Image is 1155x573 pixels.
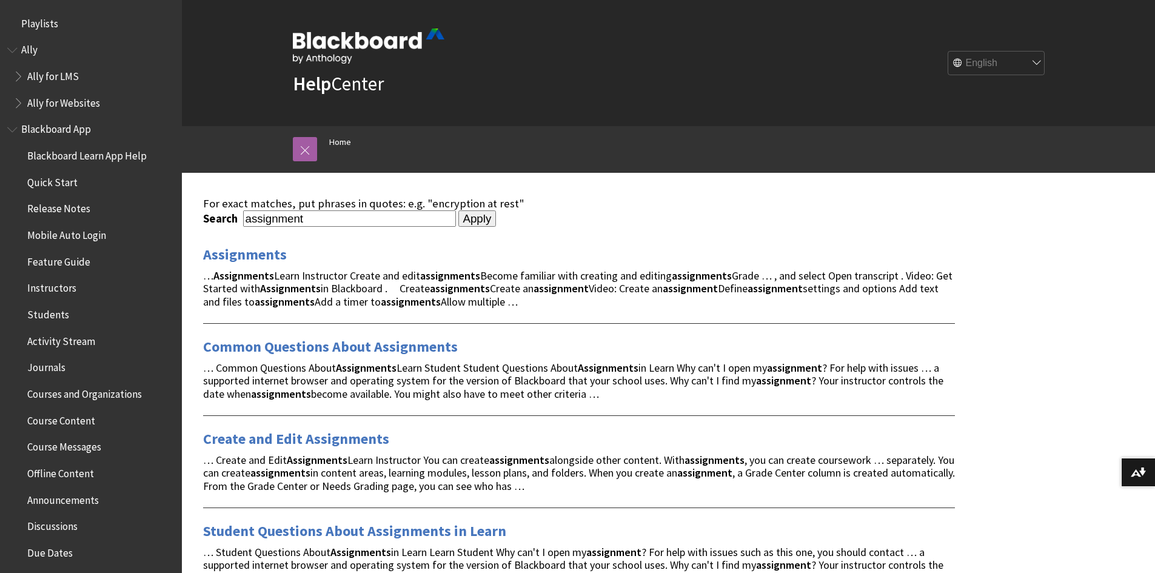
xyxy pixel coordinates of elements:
[677,466,732,480] strong: assignment
[203,212,241,226] label: Search
[27,437,101,454] span: Course Messages
[27,172,78,189] span: Quick Start
[203,337,458,357] a: Common Questions About Assignments
[685,453,745,467] strong: assignments
[203,197,955,210] div: For exact matches, put phrases in quotes: e.g. "encryption at rest"
[7,40,175,113] nav: Book outline for Anthology Ally Help
[381,295,441,309] strong: assignments
[27,199,90,215] span: Release Notes
[21,13,58,30] span: Playlists
[293,72,384,96] a: HelpCenter
[27,66,79,82] span: Ally for LMS
[251,387,311,401] strong: assignments
[213,269,274,283] strong: Assignments
[203,269,952,309] span: … Learn Instructor Create and edit Become familiar with creating and editing Grade … , and select...
[260,281,321,295] strong: Assignments
[748,281,803,295] strong: assignment
[203,429,389,449] a: Create and Edit Assignments
[489,453,549,467] strong: assignments
[27,278,76,295] span: Instructors
[27,252,90,268] span: Feature Guide
[7,13,175,34] nav: Book outline for Playlists
[663,281,718,295] strong: assignment
[27,410,95,427] span: Course Content
[534,281,589,295] strong: assignment
[27,225,106,241] span: Mobile Auto Login
[586,545,641,559] strong: assignment
[293,72,331,96] strong: Help
[21,119,91,136] span: Blackboard App
[948,52,1045,76] select: Site Language Selector
[27,543,73,559] span: Due Dates
[27,93,100,109] span: Ally for Websites
[329,135,351,150] a: Home
[767,361,822,375] strong: assignment
[287,453,347,467] strong: Assignments
[27,304,69,321] span: Students
[420,269,480,283] strong: assignments
[27,516,78,532] span: Discussions
[203,453,955,494] span: … Create and Edit Learn Instructor You can create alongside other content. With , you can create ...
[336,361,397,375] strong: Assignments
[458,210,497,227] input: Apply
[27,463,94,480] span: Offline Content
[250,466,310,480] strong: assignments
[293,28,444,64] img: Blackboard by Anthology
[203,361,943,401] span: … Common Questions About Learn Student Student Questions About in Learn Why can't I open my ? For...
[27,331,95,347] span: Activity Stream
[27,358,65,374] span: Journals
[21,40,38,56] span: Ally
[430,281,490,295] strong: assignments
[27,146,147,162] span: Blackboard Learn App Help
[330,545,391,559] strong: Assignments
[756,374,811,387] strong: assignment
[255,295,315,309] strong: assignments
[203,245,287,264] a: Assignments
[203,521,506,541] a: Student Questions About Assignments in Learn
[27,490,99,506] span: Announcements
[672,269,732,283] strong: assignments
[756,558,811,572] strong: assignment
[578,361,638,375] strong: Assignments
[27,384,142,400] span: Courses and Organizations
